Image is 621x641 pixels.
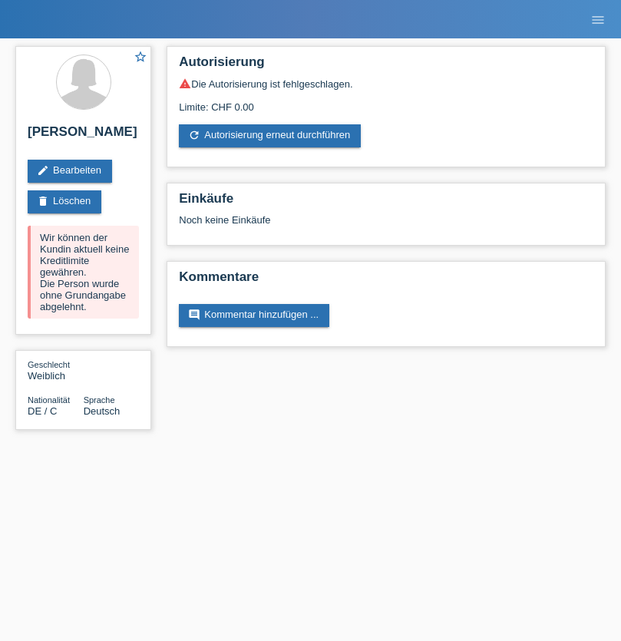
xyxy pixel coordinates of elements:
i: edit [37,164,49,177]
span: Nationalität [28,395,70,405]
div: Limite: CHF 0.00 [179,90,593,113]
h2: [PERSON_NAME] [28,124,139,147]
h2: Autorisierung [179,55,593,78]
a: editBearbeiten [28,160,112,183]
a: commentKommentar hinzufügen ... [179,304,329,327]
a: deleteLöschen [28,190,101,213]
div: Wir können der Kundin aktuell keine Kreditlimite gewähren. Die Person wurde ohne Grundangabe abge... [28,226,139,319]
span: Deutschland / C / 31.10.2020 [28,405,57,417]
a: menu [583,15,613,24]
h2: Einkäufe [179,191,593,214]
i: menu [590,12,606,28]
div: Die Autorisierung ist fehlgeschlagen. [179,78,593,90]
h2: Kommentare [179,269,593,292]
a: star_border [134,50,147,66]
span: Deutsch [84,405,121,417]
div: Noch keine Einkäufe [179,214,593,237]
a: refreshAutorisierung erneut durchführen [179,124,361,147]
i: refresh [188,129,200,141]
i: delete [37,195,49,207]
i: warning [179,78,191,90]
div: Weiblich [28,358,84,382]
i: comment [188,309,200,321]
i: star_border [134,50,147,64]
span: Geschlecht [28,360,70,369]
span: Sprache [84,395,115,405]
